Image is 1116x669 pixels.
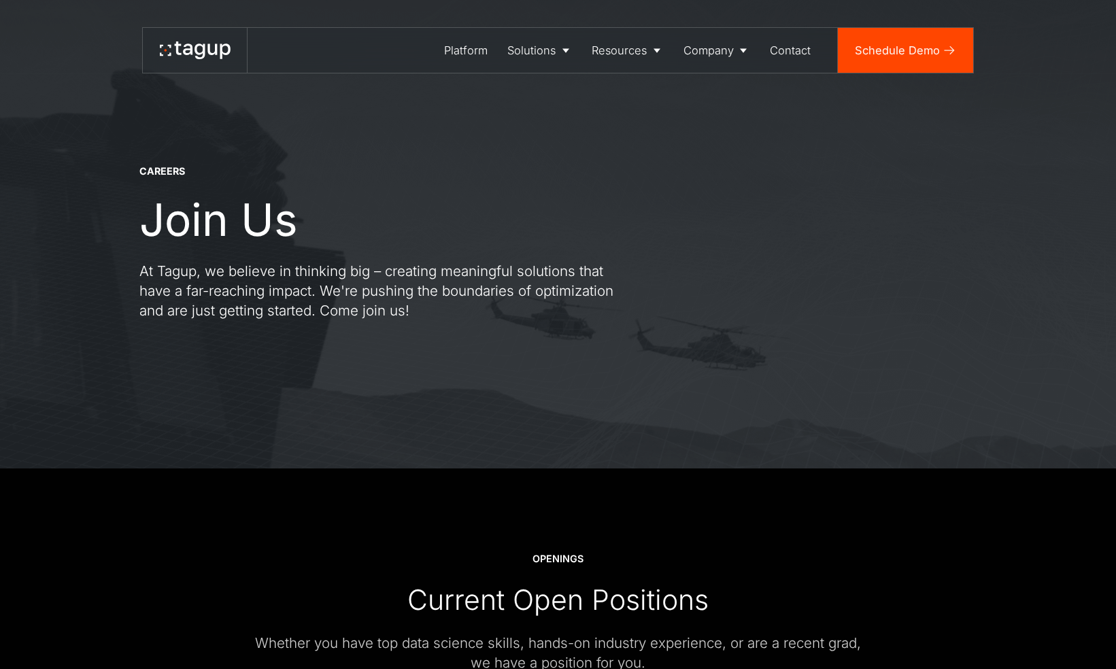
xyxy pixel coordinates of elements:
[139,165,185,178] div: CAREERS
[444,42,488,59] div: Platform
[770,42,811,59] div: Contact
[683,42,734,59] div: Company
[498,28,582,73] a: Solutions
[838,28,973,73] a: Schedule Demo
[582,28,673,73] a: Resources
[532,552,584,566] div: OPENINGS
[760,28,821,73] a: Contact
[507,42,556,59] div: Solutions
[592,42,647,59] div: Resources
[139,262,629,320] p: At Tagup, we believe in thinking big – creating meaningful solutions that have a far-reaching imp...
[435,28,498,73] a: Platform
[855,42,940,59] div: Schedule Demo
[139,195,298,245] h1: Join Us
[407,583,709,617] div: Current Open Positions
[673,28,760,73] a: Company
